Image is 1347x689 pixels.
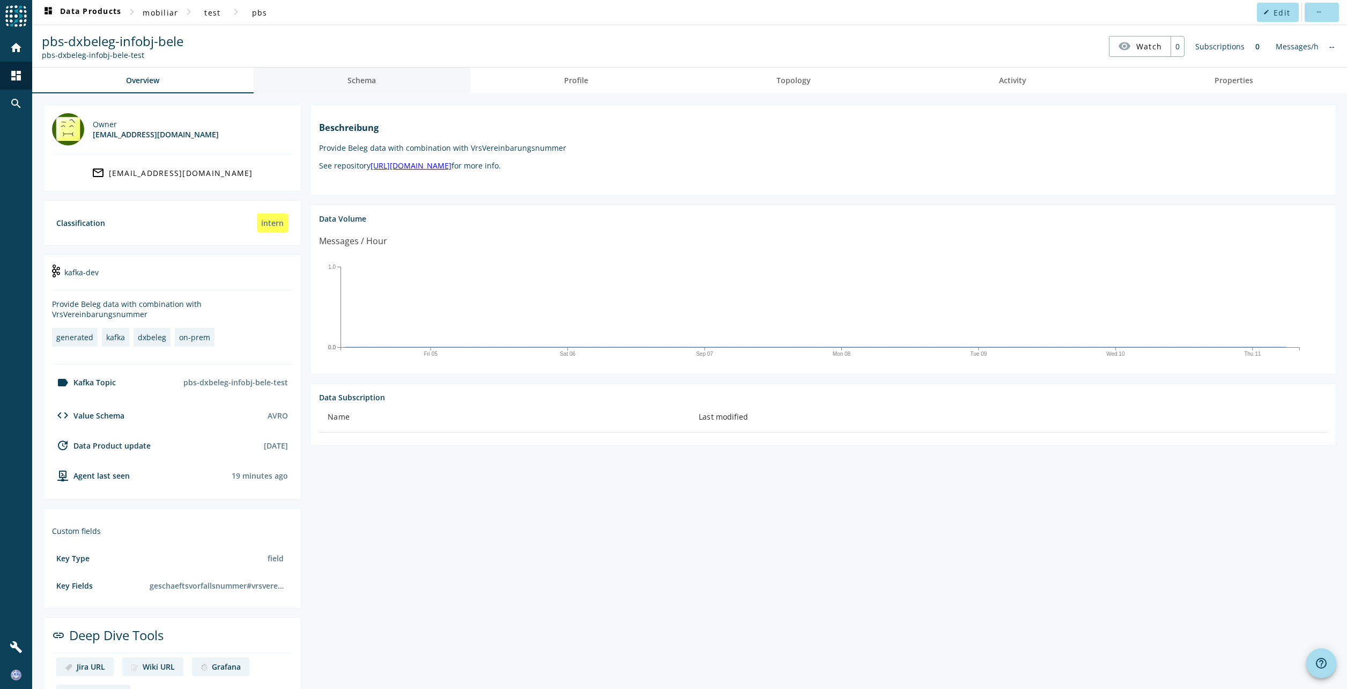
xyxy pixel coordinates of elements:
[52,113,84,145] img: mbx_301610@mobi.ch
[93,119,219,129] div: Owner
[56,409,69,422] mat-icon: code
[1263,9,1269,15] mat-icon: edit
[92,166,105,179] mat-icon: mail_outline
[697,351,714,357] text: Sep 07
[52,299,292,319] div: Provide Beleg data with combination with VrsVereinbarungsnummer
[833,351,851,357] text: Mon 08
[1270,36,1324,57] div: Messages/h
[1250,36,1265,57] div: 0
[564,77,588,84] span: Profile
[1324,36,1340,57] div: No information
[1315,9,1321,15] mat-icon: more_horiz
[56,376,69,389] mat-icon: label
[42,50,183,60] div: Kafka Topic: pbs-dxbeleg-infobj-bele-test
[690,402,1327,433] th: Last modified
[56,657,114,676] a: deep dive imageJira URL
[776,77,811,84] span: Topology
[93,129,219,140] div: [EMAIL_ADDRESS][DOMAIN_NAME]
[424,351,438,357] text: Fri 05
[1171,36,1184,56] div: 0
[319,143,1327,153] p: Provide Beleg data with combination with VrsVereinbarungsnummer
[252,8,268,18] span: pbs
[52,265,60,277] img: kafka-dev
[138,3,182,22] button: mobiliar
[264,441,288,451] div: [DATE]
[179,332,210,342] div: on-prem
[371,160,452,171] a: [URL][DOMAIN_NAME]
[257,214,288,232] div: intern
[42,6,55,19] mat-icon: dashboard
[10,641,23,654] mat-icon: build
[56,439,69,452] mat-icon: update
[1190,36,1250,57] div: Subscriptions
[1109,36,1171,56] button: Watch
[52,469,130,482] div: agent-env-test
[109,168,253,178] div: [EMAIL_ADDRESS][DOMAIN_NAME]
[138,332,166,342] div: dxbeleg
[126,77,159,84] span: Overview
[182,5,195,18] mat-icon: chevron_right
[560,351,576,357] text: Sat 06
[242,3,277,22] button: pbs
[122,657,183,676] a: deep dive imageWiki URL
[319,234,387,248] div: Messages / Hour
[204,8,220,18] span: test
[145,576,288,595] div: geschaeftsvorfallsnummer#vrsvereinbarungsnummer
[5,5,27,27] img: spoud-logo.svg
[328,344,336,350] text: 0.0
[56,581,93,591] div: Key Fields
[52,376,116,389] div: Kafka Topic
[1118,40,1131,53] mat-icon: visibility
[56,218,105,228] div: Classification
[195,3,230,22] button: test
[52,409,124,422] div: Value Schema
[52,629,65,642] mat-icon: link
[319,160,1327,171] p: See repository for more info.
[201,664,208,671] img: deep dive image
[56,332,93,342] div: generated
[971,351,987,357] text: Tue 09
[319,214,1327,224] div: Data Volume
[106,332,125,342] div: kafka
[125,5,138,18] mat-icon: chevron_right
[143,8,178,18] span: mobiliar
[1257,3,1299,22] button: Edit
[1136,37,1162,56] span: Watch
[179,373,292,392] div: pbs-dxbeleg-infobj-bele-test
[56,553,90,563] div: Key Type
[77,662,105,672] div: Jira URL
[347,77,376,84] span: Schema
[268,411,288,421] div: AVRO
[999,77,1026,84] span: Activity
[1274,8,1290,18] span: Edit
[52,263,292,290] div: kafka-dev
[52,439,151,452] div: Data Product update
[1245,351,1262,357] text: Thu 11
[131,664,138,671] img: deep dive image
[10,69,23,82] mat-icon: dashboard
[1315,657,1328,670] mat-icon: help_outline
[10,41,23,54] mat-icon: home
[42,6,121,19] span: Data Products
[52,163,292,182] a: [EMAIL_ADDRESS][DOMAIN_NAME]
[192,657,249,676] a: deep dive imageGrafana
[230,5,242,18] mat-icon: chevron_right
[10,97,23,110] mat-icon: search
[263,549,288,568] div: field
[42,32,183,50] span: pbs-dxbeleg-infobj-bele
[65,664,72,671] img: deep dive image
[52,626,292,653] div: Deep Dive Tools
[319,122,1327,134] h1: Beschreibung
[11,670,21,680] img: aa0cdc0a786726abc9c8a55358630a5e
[52,526,292,536] div: Custom fields
[319,392,1327,402] div: Data Subscription
[38,3,125,22] button: Data Products
[232,471,288,481] div: Agents typically reports every 15min to 1h
[143,662,175,672] div: Wiki URL
[1107,351,1126,357] text: Wed 10
[319,402,690,433] th: Name
[328,263,336,269] text: 1.0
[1215,77,1253,84] span: Properties
[212,662,241,672] div: Grafana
